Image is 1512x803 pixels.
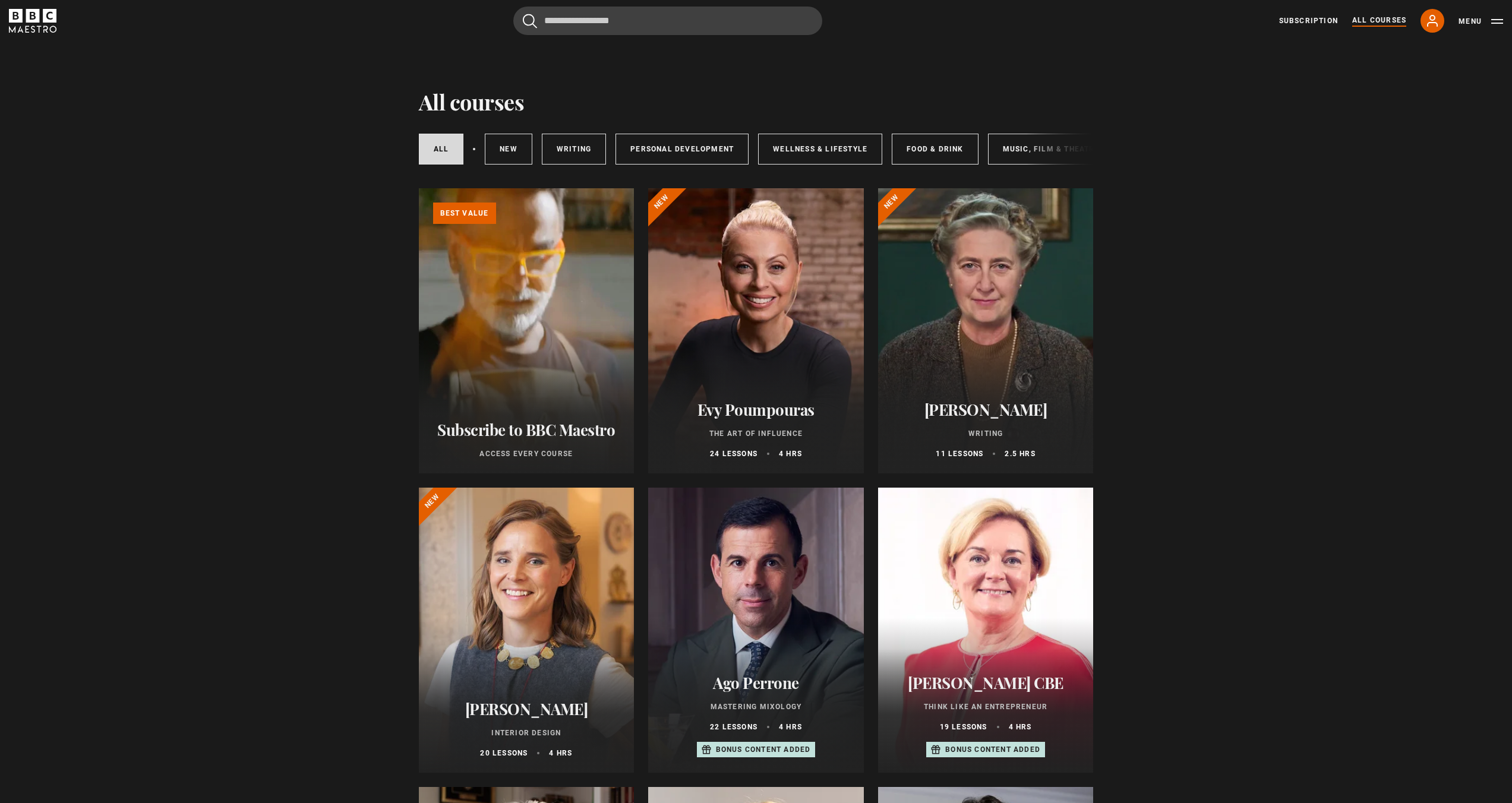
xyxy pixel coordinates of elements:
[615,134,749,165] a: Personal Development
[480,748,528,758] p: 20 lessons
[1279,15,1338,26] a: Subscription
[758,134,882,165] a: Wellness & Lifestyle
[513,7,822,35] input: Search
[1009,722,1032,732] p: 4 hrs
[892,400,1079,419] h2: [PERSON_NAME]
[485,134,532,165] a: New
[892,701,1079,712] p: Think Like an Entrepreneur
[419,488,635,773] a: [PERSON_NAME] Interior Design 20 lessons 4 hrs New
[9,9,56,33] svg: BBC Maestro
[523,14,537,29] button: Submit the search query
[648,188,864,473] a: Evy Poumpouras The Art of Influence 24 lessons 4 hrs New
[542,134,606,165] a: Writing
[936,448,983,459] p: 11 lessons
[1459,15,1503,27] button: Toggle navigation
[662,674,850,692] h2: Ago Perrone
[878,188,1094,473] a: [PERSON_NAME] Writing 11 lessons 2.5 hrs New
[1352,15,1406,27] a: All Courses
[988,134,1115,165] a: Music, Film & Theatre
[710,722,757,732] p: 22 lessons
[779,448,802,459] p: 4 hrs
[549,748,572,758] p: 4 hrs
[419,89,525,114] h1: All courses
[662,701,850,712] p: Mastering Mixology
[433,203,496,224] p: Best value
[710,448,757,459] p: 24 lessons
[716,744,811,755] p: Bonus content added
[892,428,1079,439] p: Writing
[648,488,864,773] a: Ago Perrone Mastering Mixology 22 lessons 4 hrs Bonus content added
[419,134,464,165] a: All
[892,134,978,165] a: Food & Drink
[1005,448,1035,459] p: 2.5 hrs
[779,722,802,732] p: 4 hrs
[878,488,1094,773] a: [PERSON_NAME] CBE Think Like an Entrepreneur 19 lessons 4 hrs Bonus content added
[945,744,1040,755] p: Bonus content added
[433,700,620,718] h2: [PERSON_NAME]
[433,728,620,738] p: Interior Design
[892,674,1079,692] h2: [PERSON_NAME] CBE
[940,722,987,732] p: 19 lessons
[662,428,850,439] p: The Art of Influence
[662,400,850,419] h2: Evy Poumpouras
